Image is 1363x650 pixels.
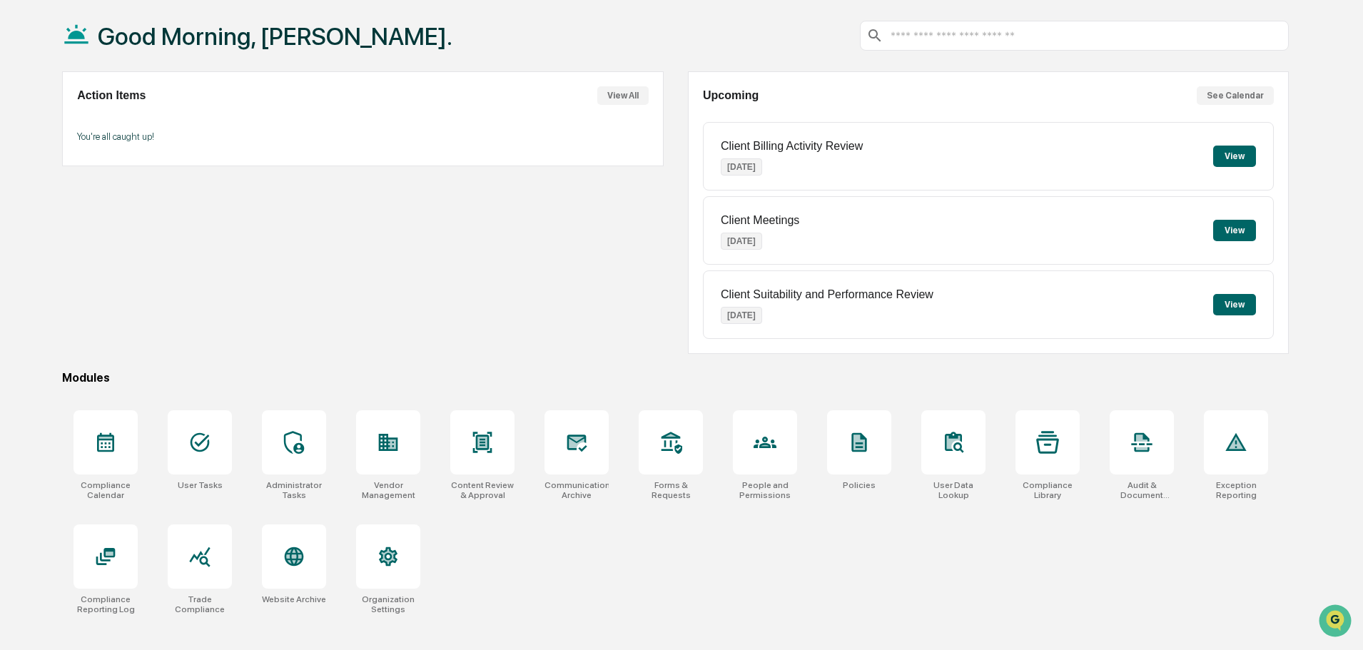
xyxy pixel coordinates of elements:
[49,109,234,123] div: Start new chat
[14,208,26,220] div: 🔎
[243,113,260,131] button: Start new chat
[168,594,232,614] div: Trade Compliance
[921,480,985,500] div: User Data Lookup
[262,480,326,500] div: Administrator Tasks
[721,140,863,153] p: Client Billing Activity Review
[14,181,26,193] div: 🖐️
[29,180,92,194] span: Preclearance
[62,371,1289,385] div: Modules
[98,22,452,51] h1: Good Morning, [PERSON_NAME].
[37,65,235,80] input: Clear
[703,89,759,102] h2: Upcoming
[1213,294,1256,315] button: View
[1015,480,1080,500] div: Compliance Library
[356,480,420,500] div: Vendor Management
[9,174,98,200] a: 🖐️Preclearance
[721,158,762,176] p: [DATE]
[1197,86,1274,105] button: See Calendar
[74,480,138,500] div: Compliance Calendar
[29,207,90,221] span: Data Lookup
[9,201,96,227] a: 🔎Data Lookup
[101,241,173,253] a: Powered byPylon
[1213,220,1256,241] button: View
[843,480,876,490] div: Policies
[77,131,648,142] p: You're all caught up!
[356,594,420,614] div: Organization Settings
[1110,480,1174,500] div: Audit & Document Logs
[74,594,138,614] div: Compliance Reporting Log
[1317,603,1356,641] iframe: Open customer support
[597,86,649,105] button: View All
[103,181,115,193] div: 🗄️
[721,233,762,250] p: [DATE]
[733,480,797,500] div: People and Permissions
[14,30,260,53] p: How can we help?
[262,594,326,604] div: Website Archive
[178,480,223,490] div: User Tasks
[142,242,173,253] span: Pylon
[1204,480,1268,500] div: Exception Reporting
[721,214,799,227] p: Client Meetings
[77,89,146,102] h2: Action Items
[98,174,183,200] a: 🗄️Attestations
[1213,146,1256,167] button: View
[721,288,933,301] p: Client Suitability and Performance Review
[544,480,609,500] div: Communications Archive
[639,480,703,500] div: Forms & Requests
[14,109,40,135] img: 1746055101610-c473b297-6a78-478c-a979-82029cc54cd1
[721,307,762,324] p: [DATE]
[118,180,177,194] span: Attestations
[450,480,515,500] div: Content Review & Approval
[49,123,181,135] div: We're available if you need us!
